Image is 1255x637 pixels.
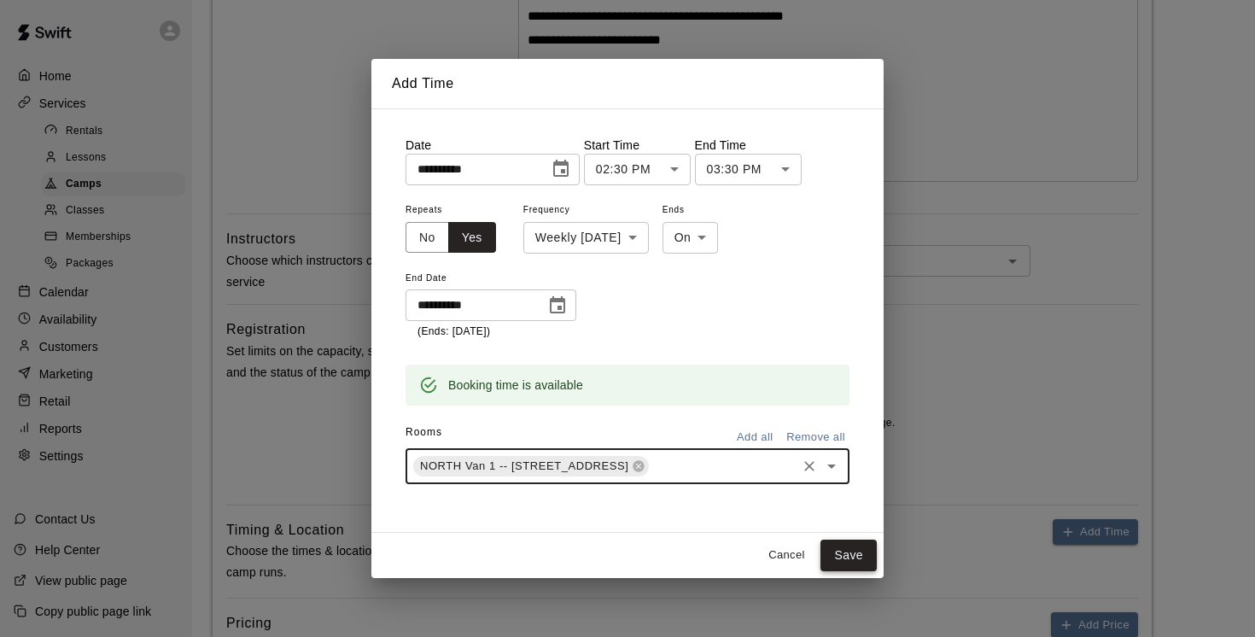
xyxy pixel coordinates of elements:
button: No [406,222,449,254]
div: outlined button group [406,222,496,254]
span: Ends [663,199,719,222]
div: 03:30 PM [695,154,802,185]
div: NORTH Van 1 -- [STREET_ADDRESS] [413,456,649,476]
span: NORTH Van 1 -- [STREET_ADDRESS] [413,458,635,475]
div: Booking time is available [448,370,583,400]
h2: Add Time [371,59,884,108]
span: Rooms [406,426,442,438]
button: Clear [797,454,821,478]
span: Frequency [523,199,649,222]
p: Date [406,137,580,154]
button: Open [820,454,843,478]
p: (Ends: [DATE]) [417,324,564,341]
button: Remove all [782,424,849,451]
button: Save [820,540,877,571]
span: Repeats [406,199,510,222]
div: 02:30 PM [584,154,691,185]
button: Add all [727,424,782,451]
p: Start Time [584,137,691,154]
span: End Date [406,267,576,290]
p: End Time [695,137,802,154]
button: Choose date, selected date is Dec 21, 2025 [540,289,575,323]
button: Cancel [759,542,814,569]
div: Weekly [DATE] [523,222,649,254]
div: On [663,222,719,254]
button: Choose date, selected date is Oct 19, 2025 [544,152,578,186]
button: Yes [448,222,496,254]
